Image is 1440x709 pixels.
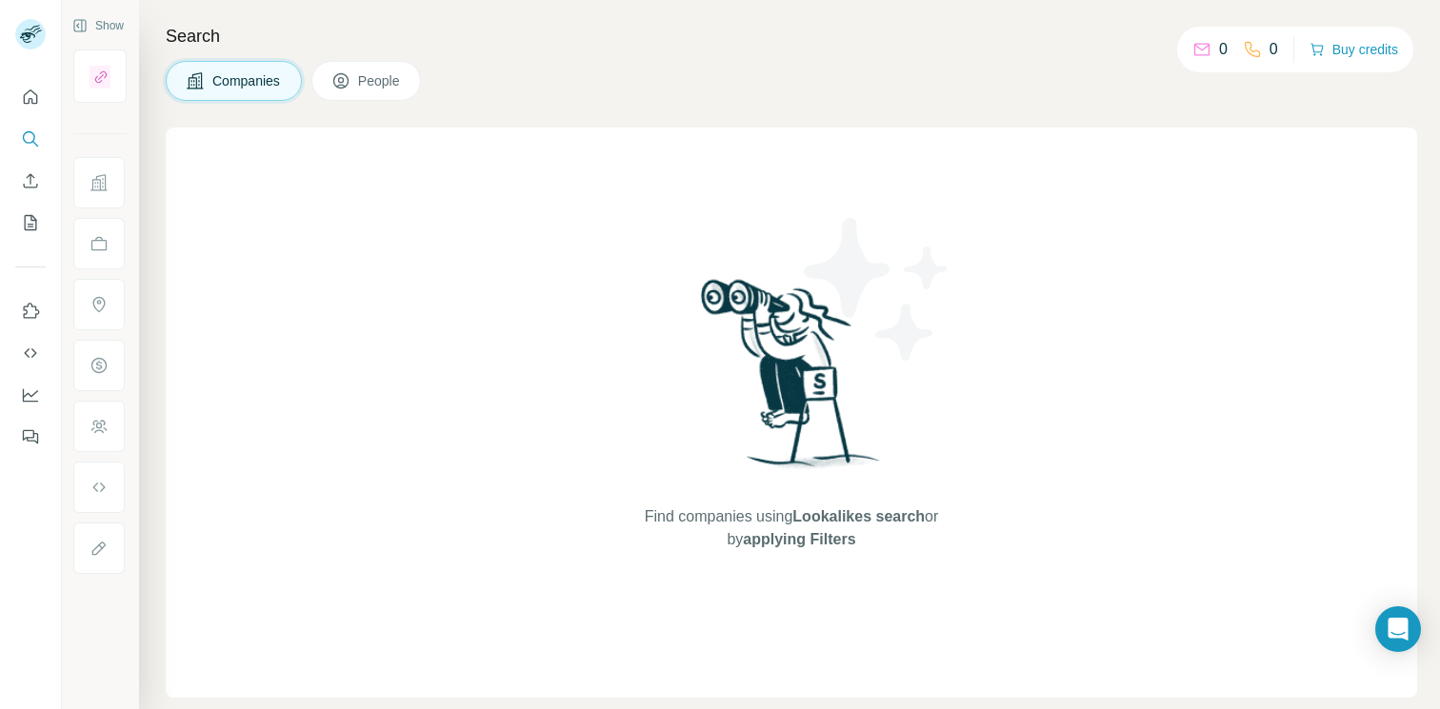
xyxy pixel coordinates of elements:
button: Show [59,11,137,40]
button: Use Surfe API [15,336,46,370]
p: 0 [1219,38,1228,61]
span: People [358,71,402,90]
button: Use Surfe on LinkedIn [15,294,46,328]
span: Companies [212,71,282,90]
p: 0 [1270,38,1278,61]
span: applying Filters [743,531,855,547]
div: Open Intercom Messenger [1375,606,1421,652]
img: Surfe Illustration - Woman searching with binoculars [692,274,890,486]
img: Surfe Illustration - Stars [791,204,963,375]
span: Find companies using or by [639,505,944,551]
button: Buy credits [1310,36,1398,63]
button: Enrich CSV [15,164,46,198]
button: Dashboard [15,378,46,412]
button: My lists [15,206,46,240]
h4: Search [166,23,1417,49]
button: Search [15,122,46,156]
button: Quick start [15,80,46,114]
span: Lookalikes search [792,508,925,524]
button: Feedback [15,420,46,454]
